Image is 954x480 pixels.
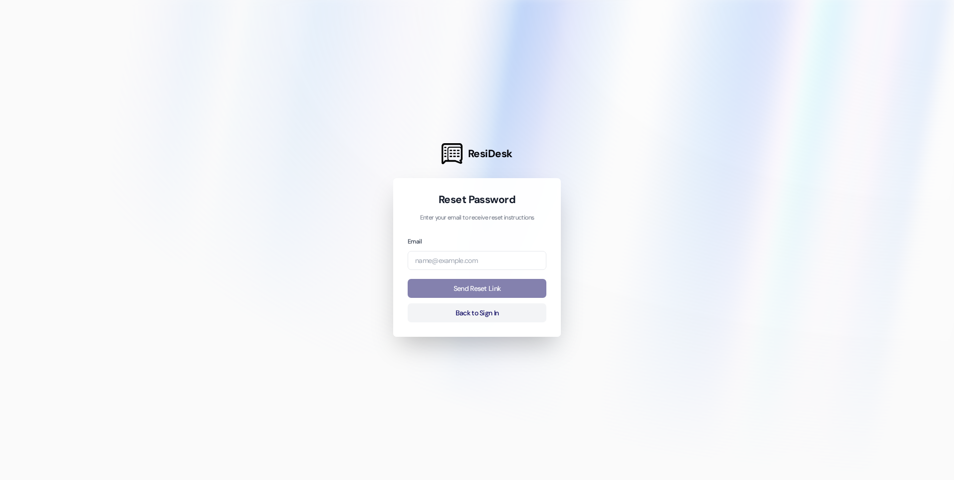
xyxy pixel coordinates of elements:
p: Enter your email to receive reset instructions [408,214,546,223]
h1: Reset Password [408,193,546,207]
button: Send Reset Link [408,279,546,298]
label: Email [408,238,422,245]
button: Back to Sign In [408,303,546,323]
span: ResiDesk [468,147,512,161]
input: name@example.com [408,251,546,270]
img: ResiDesk Logo [442,143,463,164]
